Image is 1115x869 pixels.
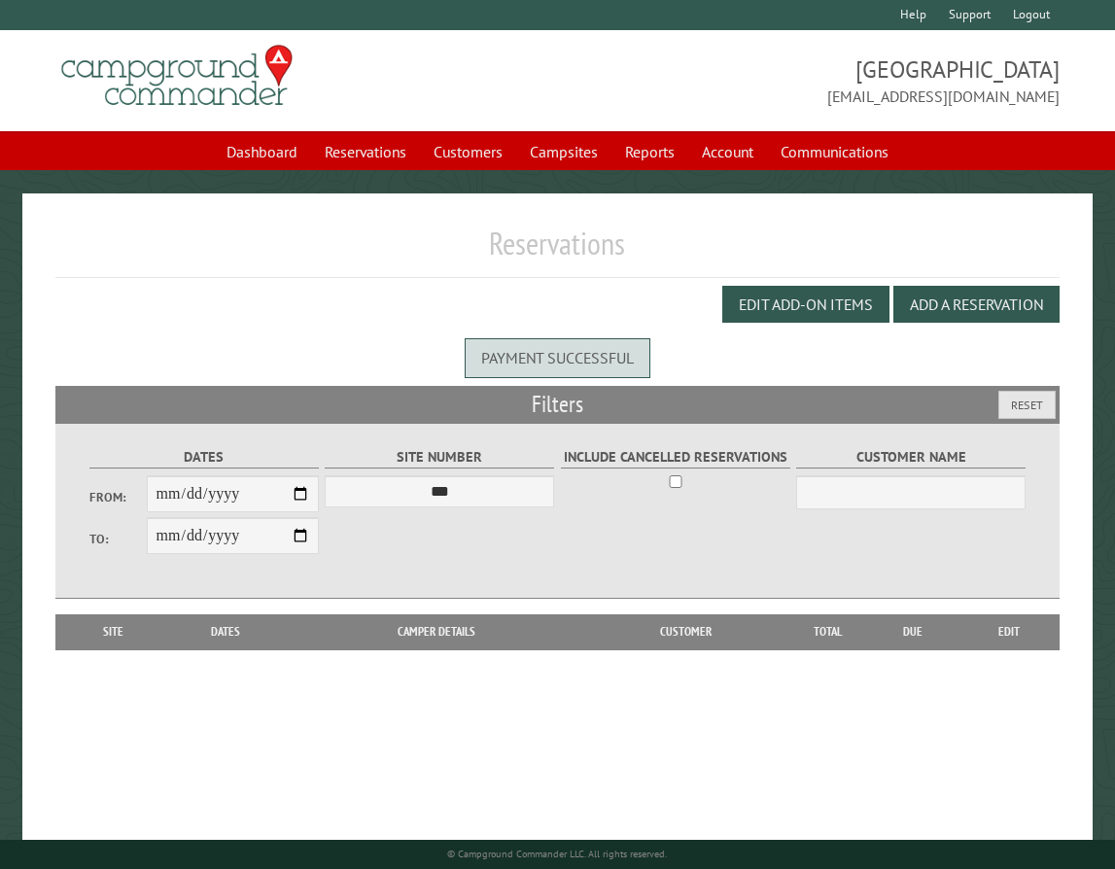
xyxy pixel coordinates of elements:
[447,848,667,860] small: © Campground Commander LLC. All rights reserved.
[215,133,309,170] a: Dashboard
[561,446,790,469] label: Include Cancelled Reservations
[465,338,650,377] div: Payment successful
[584,614,788,649] th: Customer
[998,391,1056,419] button: Reset
[55,38,298,114] img: Campground Commander
[89,446,319,469] label: Dates
[162,614,289,649] th: Dates
[959,614,1060,649] th: Edit
[866,614,959,649] th: Due
[325,446,554,469] label: Site Number
[893,286,1060,323] button: Add a Reservation
[289,614,584,649] th: Camper Details
[422,133,514,170] a: Customers
[558,53,1060,108] span: [GEOGRAPHIC_DATA] [EMAIL_ADDRESS][DOMAIN_NAME]
[769,133,900,170] a: Communications
[690,133,765,170] a: Account
[796,446,1026,469] label: Customer Name
[518,133,610,170] a: Campsites
[722,286,889,323] button: Edit Add-on Items
[55,386,1059,423] h2: Filters
[89,530,147,548] label: To:
[55,225,1059,278] h1: Reservations
[613,133,686,170] a: Reports
[89,488,147,506] label: From:
[313,133,418,170] a: Reservations
[788,614,866,649] th: Total
[65,614,161,649] th: Site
